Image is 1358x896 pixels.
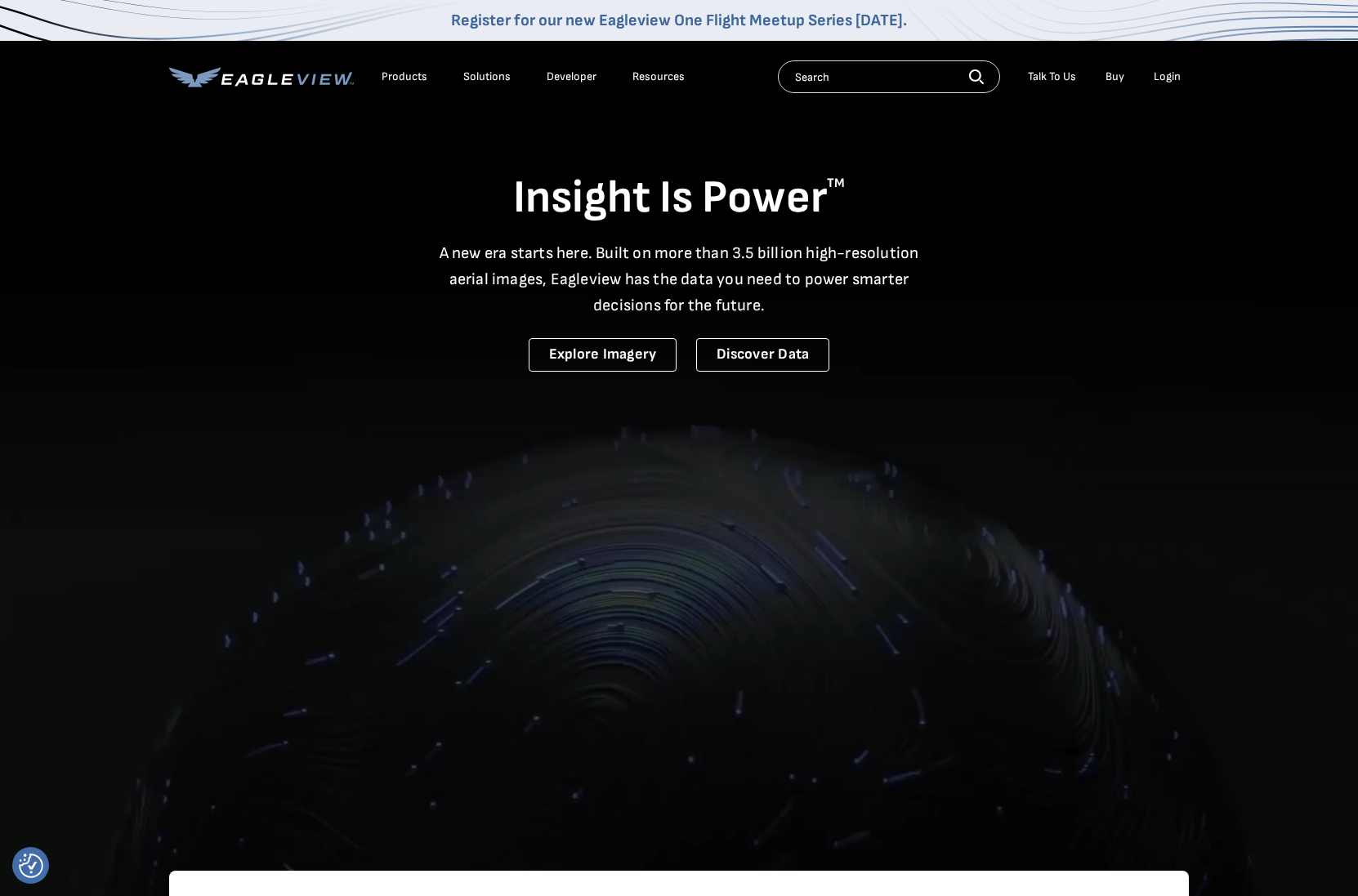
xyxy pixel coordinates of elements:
[429,240,929,319] p: A new era starts here. Built on more than 3.5 billion high-resolution aerial images, Eagleview ha...
[632,69,685,84] div: Resources
[451,11,907,30] a: Register for our new Eagleview One Flight Meetup Series [DATE].
[1028,69,1076,84] div: Talk To Us
[19,854,43,878] button: Consent Preferences
[1106,69,1124,84] a: Buy
[463,69,511,84] div: Solutions
[778,60,1000,93] input: Search
[696,338,829,372] a: Discover Data
[529,338,677,372] a: Explore Imagery
[169,170,1189,227] h1: Insight Is Power
[382,69,427,84] div: Products
[19,854,43,878] img: Revisit consent button
[547,69,596,84] a: Developer
[1154,69,1181,84] div: Login
[827,176,845,191] sup: TM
